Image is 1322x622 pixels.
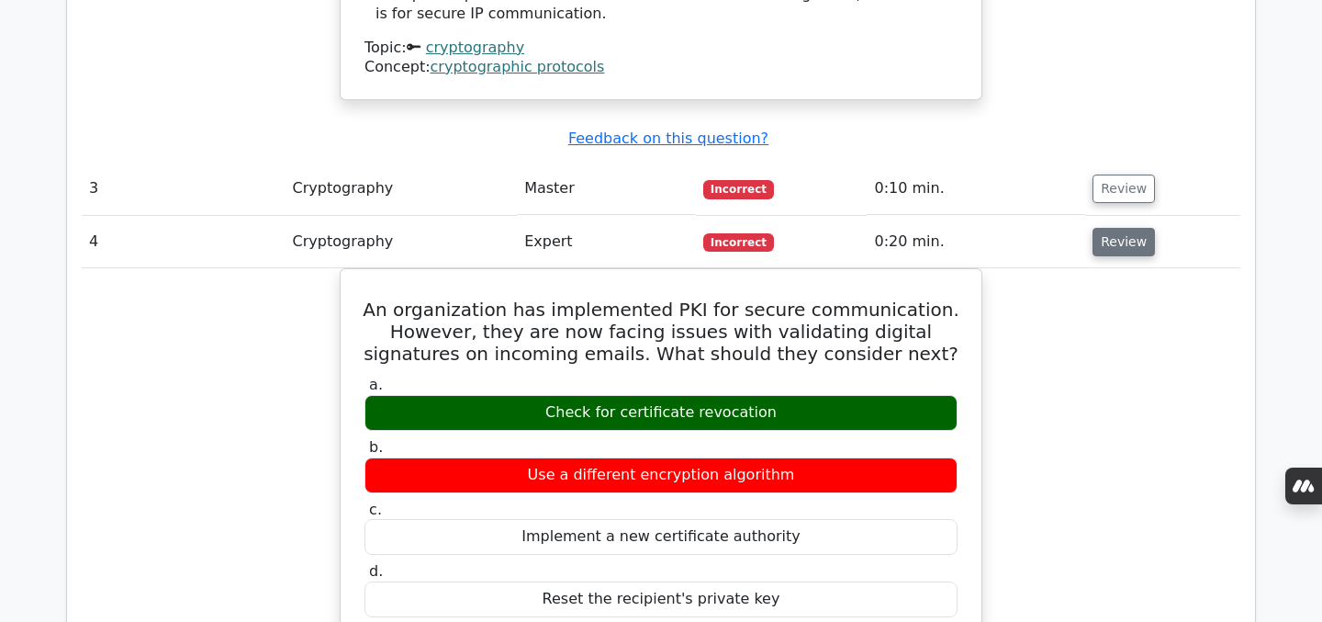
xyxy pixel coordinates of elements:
[369,438,383,456] span: b.
[364,39,958,58] div: Topic:
[364,58,958,77] div: Concept:
[867,216,1085,268] td: 0:20 min.
[431,58,605,75] a: cryptographic protocols
[517,163,696,215] td: Master
[1092,175,1155,203] button: Review
[867,163,1085,215] td: 0:10 min.
[363,299,959,365] h5: An organization has implemented PKI for secure communication. However, they are now facing issues...
[364,582,958,617] div: Reset the recipient's private key
[364,519,958,555] div: Implement a new certificate authority
[568,130,768,147] a: Feedback on this question?
[286,216,518,268] td: Cryptography
[703,180,774,198] span: Incorrect
[369,501,382,518] span: c.
[364,458,958,493] div: Use a different encryption algorithm
[286,163,518,215] td: Cryptography
[1092,228,1155,256] button: Review
[369,562,383,580] span: d.
[426,39,524,56] a: cryptography
[82,163,286,215] td: 3
[369,376,383,393] span: a.
[703,233,774,252] span: Incorrect
[364,395,958,431] div: Check for certificate revocation
[517,216,696,268] td: Expert
[82,216,286,268] td: 4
